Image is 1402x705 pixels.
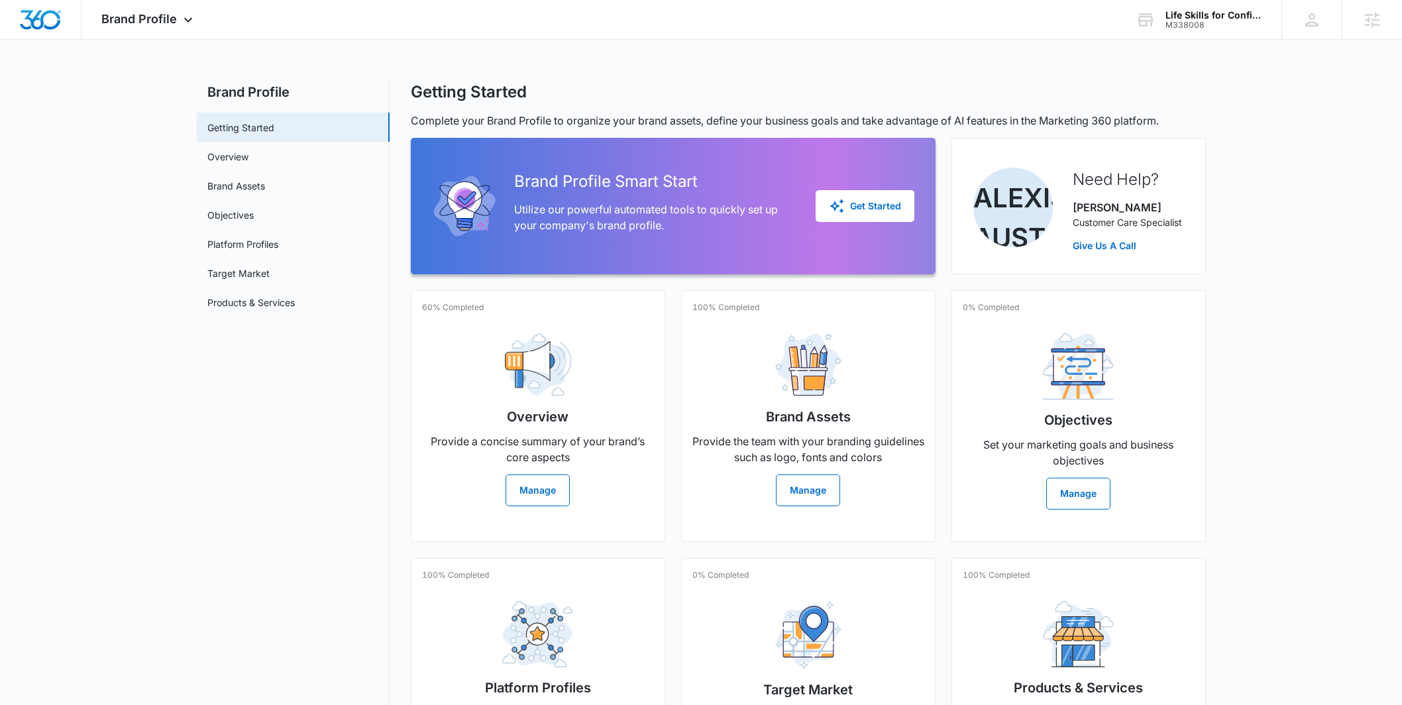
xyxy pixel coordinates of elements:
button: Manage [506,474,570,506]
h2: Brand Profile Smart Start [514,170,794,193]
button: Manage [776,474,840,506]
span: Brand Profile [101,12,177,26]
p: Set your marketing goals and business objectives [963,437,1195,468]
img: Alexis Austere [973,168,1053,247]
h2: Brand Assets [766,407,851,427]
div: account name [1165,10,1262,21]
div: Get Started [829,198,901,214]
h2: Products & Services [1014,678,1143,698]
h2: Overview [507,407,568,427]
p: Utilize our powerful automated tools to quickly set up your company's brand profile. [514,201,794,233]
p: 100% Completed [422,569,489,581]
p: [PERSON_NAME] [1073,199,1182,215]
h2: Platform Profiles [485,678,591,698]
a: Target Market [207,266,270,280]
a: Overview [207,150,248,164]
p: Provide the team with your branding guidelines such as logo, fonts and colors [692,433,924,465]
p: Complete your Brand Profile to organize your brand assets, define your business goals and take ad... [411,113,1206,129]
a: Getting Started [207,121,274,135]
h2: Need Help? [1073,168,1182,191]
h1: Getting Started [411,82,527,102]
p: 60% Completed [422,301,484,313]
a: Brand Assets [207,179,265,193]
button: Get Started [816,190,914,222]
h2: Brand Profile [197,82,390,102]
a: Platform Profiles [207,237,278,251]
a: Products & Services [207,296,295,309]
div: account id [1165,21,1262,30]
h2: Objectives [1044,410,1112,430]
p: 0% Completed [692,569,749,581]
p: Customer Care Specialist [1073,215,1182,229]
a: Objectives [207,208,254,222]
a: 60% CompletedOverviewProvide a concise summary of your brand’s core aspectsManage [411,290,665,542]
h2: Target Market [763,680,853,700]
a: 100% CompletedBrand AssetsProvide the team with your branding guidelines such as logo, fonts and ... [681,290,936,542]
p: Provide a concise summary of your brand’s core aspects [422,433,654,465]
p: 0% Completed [963,301,1019,313]
p: 100% Completed [963,569,1030,581]
a: 0% CompletedObjectivesSet your marketing goals and business objectivesManage [951,290,1206,542]
p: 100% Completed [692,301,759,313]
a: Give Us A Call [1073,239,1182,252]
button: Manage [1046,478,1110,510]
